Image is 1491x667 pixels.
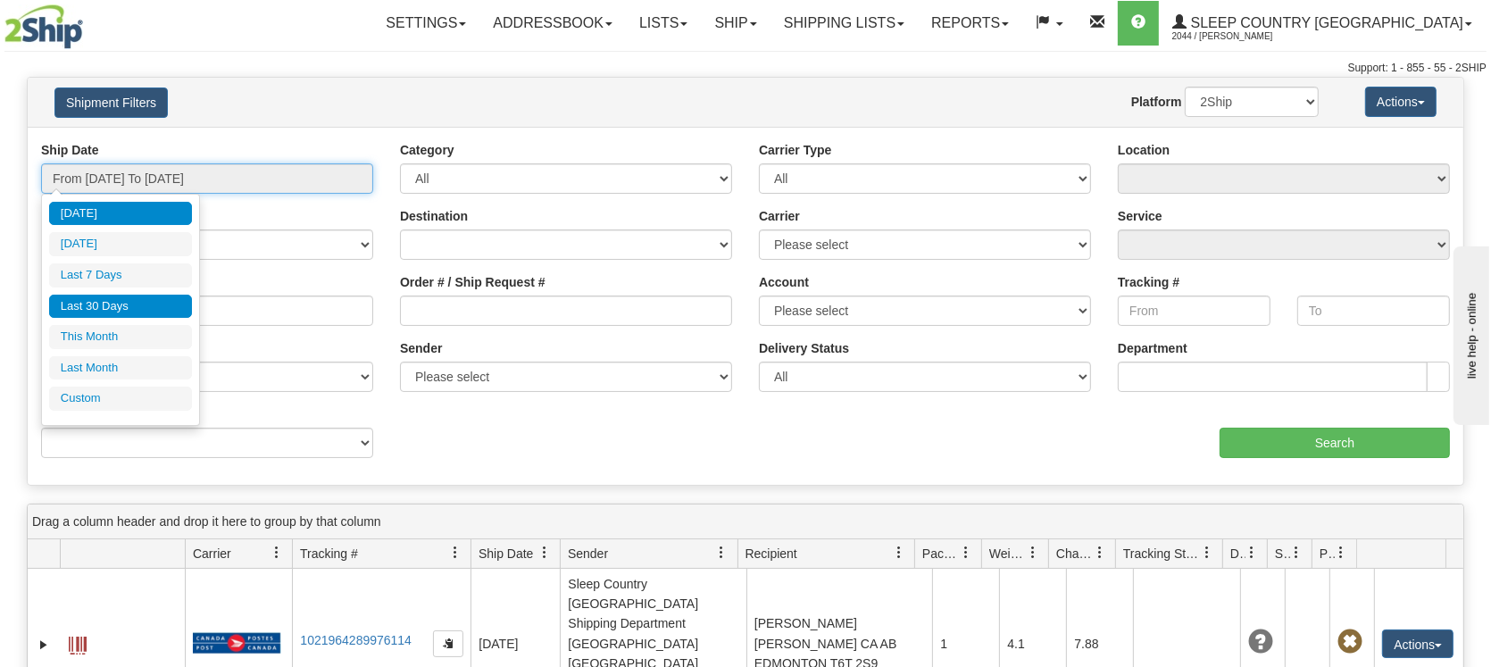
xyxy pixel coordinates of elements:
[479,545,533,563] span: Ship Date
[884,538,914,568] a: Recipient filter column settings
[1337,629,1362,654] span: Pickup Not Assigned
[193,632,280,654] img: 20 - Canada Post
[529,538,560,568] a: Ship Date filter column settings
[1118,339,1187,357] label: Department
[922,545,960,563] span: Packages
[568,545,608,563] span: Sender
[918,1,1022,46] a: Reports
[1237,538,1267,568] a: Delivery Status filter column settings
[626,1,701,46] a: Lists
[41,141,99,159] label: Ship Date
[1450,242,1489,424] iframe: chat widget
[759,273,809,291] label: Account
[1382,629,1454,658] button: Actions
[1320,545,1335,563] span: Pickup Status
[1123,545,1201,563] span: Tracking Status
[1326,538,1356,568] a: Pickup Status filter column settings
[28,504,1463,539] div: grid grouping header
[1297,296,1450,326] input: To
[951,538,981,568] a: Packages filter column settings
[1281,538,1312,568] a: Shipment Issues filter column settings
[400,141,454,159] label: Category
[49,356,192,380] li: Last Month
[49,295,192,319] li: Last 30 Days
[989,545,1027,563] span: Weight
[4,61,1487,76] div: Support: 1 - 855 - 55 - 2SHIP
[1220,428,1450,458] input: Search
[1118,273,1179,291] label: Tracking #
[745,545,797,563] span: Recipient
[1172,28,1306,46] span: 2044 / [PERSON_NAME]
[49,202,192,226] li: [DATE]
[35,636,53,654] a: Expand
[372,1,479,46] a: Settings
[1018,538,1048,568] a: Weight filter column settings
[400,339,442,357] label: Sender
[1118,207,1162,225] label: Service
[193,545,231,563] span: Carrier
[1131,93,1182,111] label: Platform
[1056,545,1094,563] span: Charge
[1187,15,1463,30] span: Sleep Country [GEOGRAPHIC_DATA]
[300,633,412,647] a: 1021964289976114
[1365,87,1437,117] button: Actions
[1159,1,1486,46] a: Sleep Country [GEOGRAPHIC_DATA] 2044 / [PERSON_NAME]
[701,1,770,46] a: Ship
[300,545,358,563] span: Tracking #
[54,88,168,118] button: Shipment Filters
[479,1,626,46] a: Addressbook
[4,4,83,49] img: logo2044.jpg
[1192,538,1222,568] a: Tracking Status filter column settings
[433,630,463,657] button: Copy to clipboard
[49,387,192,411] li: Custom
[707,538,737,568] a: Sender filter column settings
[400,273,546,291] label: Order # / Ship Request #
[759,207,800,225] label: Carrier
[49,325,192,349] li: This Month
[1230,545,1245,563] span: Delivery Status
[759,141,831,159] label: Carrier Type
[770,1,918,46] a: Shipping lists
[49,232,192,256] li: [DATE]
[759,339,849,357] label: Delivery Status
[262,538,292,568] a: Carrier filter column settings
[1248,629,1273,654] span: Unknown
[69,629,87,657] a: Label
[13,15,165,29] div: live help - online
[1085,538,1115,568] a: Charge filter column settings
[1275,545,1290,563] span: Shipment Issues
[49,263,192,288] li: Last 7 Days
[1118,141,1170,159] label: Location
[440,538,471,568] a: Tracking # filter column settings
[400,207,468,225] label: Destination
[1118,296,1270,326] input: From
